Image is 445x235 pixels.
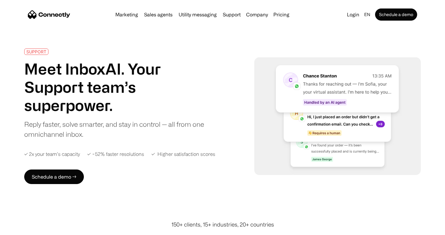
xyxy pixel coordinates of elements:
div: 150+ clients, 15+ industries, 20+ countries [171,220,274,229]
div: en [362,10,374,19]
div: Reply faster, solve smarter, and stay in control — all from one omnichannel inbox. [24,119,208,139]
div: Company [246,10,268,19]
div: Company [244,10,270,19]
a: home [28,10,70,19]
a: Support [220,12,243,17]
a: Schedule a demo → [24,170,84,184]
a: Marketing [113,12,140,17]
a: Pricing [271,12,292,17]
a: Login [344,10,362,19]
h1: Meet InboxAI. Your Support team’s superpower. [24,60,208,114]
div: ✓ Higher satisfaction scores [151,151,215,157]
ul: Language list [12,224,36,233]
aside: Language selected: English [6,224,36,233]
div: SUPPORT [26,49,46,54]
div: ✓ ~52% faster resolutions [87,151,144,157]
a: Schedule a demo [375,8,417,21]
div: ✓ 2x your team’s capacity [24,151,80,157]
div: en [364,10,370,19]
a: Sales agents [142,12,175,17]
a: Utility messaging [176,12,219,17]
